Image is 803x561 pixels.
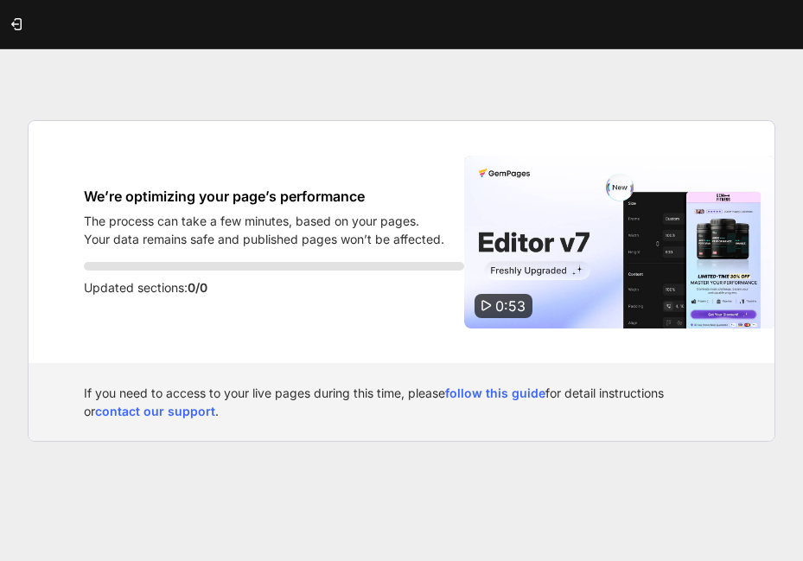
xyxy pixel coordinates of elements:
h1: We’re optimizing your page’s performance [84,186,444,207]
p: The process can take a few minutes, based on your pages. [84,212,444,230]
span: 0:53 [495,297,526,315]
a: follow this guide [445,386,545,400]
p: Your data remains safe and published pages won’t be affected. [84,230,444,248]
div: If you need to access to your live pages during this time, please for detail instructions or . [84,384,719,420]
img: Video thumbnail [464,156,775,328]
p: Updated sections: [84,277,464,298]
a: contact our support [95,404,215,418]
span: 0/0 [188,280,207,295]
